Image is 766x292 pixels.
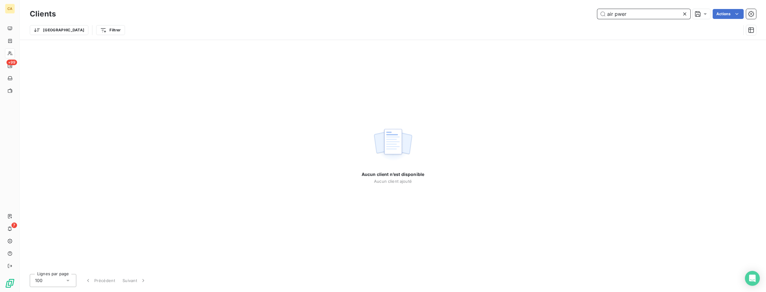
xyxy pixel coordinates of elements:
[597,9,690,19] input: Rechercher
[30,25,88,35] button: [GEOGRAPHIC_DATA]
[5,4,15,14] div: CA
[30,8,56,20] h3: Clients
[81,274,119,287] button: Précédent
[374,179,412,184] span: Aucun client ajouté
[362,171,424,177] span: Aucun client n’est disponible
[96,25,125,35] button: Filtrer
[5,278,15,288] img: Logo LeanPay
[11,222,17,228] span: 7
[35,277,42,284] span: 100
[713,9,744,19] button: Actions
[373,125,413,164] img: empty state
[7,60,17,65] span: +99
[119,274,150,287] button: Suivant
[745,271,760,286] div: Open Intercom Messenger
